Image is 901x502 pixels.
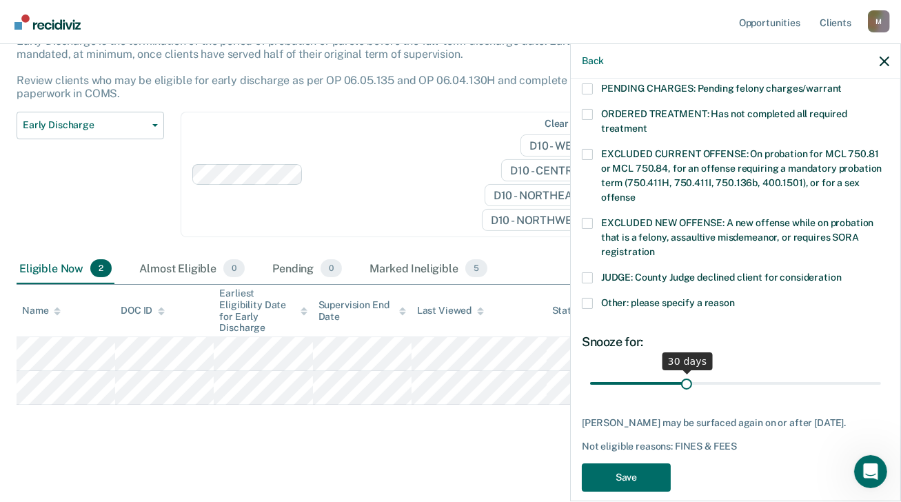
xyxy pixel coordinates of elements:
[582,417,889,429] div: [PERSON_NAME] may be surfaced again on or after [DATE].
[318,299,406,323] div: Supervision End Date
[417,305,484,317] div: Last Viewed
[582,441,889,452] div: Not eligible reasons: FINES & FEES
[482,209,606,231] span: D10 - NORTHWEST
[545,118,603,130] div: Clear agents
[22,305,61,317] div: Name
[270,254,345,284] div: Pending
[14,14,81,30] img: Recidiviz
[582,463,671,492] button: Save
[121,305,165,317] div: DOC ID
[17,254,114,284] div: Eligible Now
[223,259,245,277] span: 0
[582,55,604,67] button: Back
[601,297,735,308] span: Other: please specify a reason
[90,259,112,277] span: 2
[601,83,842,94] span: PENDING CHARGES: Pending felony charges/warrant
[552,305,582,317] div: Status
[520,134,606,157] span: D10 - WEST
[367,254,490,284] div: Marked Ineligible
[601,217,873,257] span: EXCLUDED NEW OFFENSE: A new offense while on probation that is a felony, assaultive misdemeanor, ...
[136,254,247,284] div: Almost Eligible
[868,10,890,32] div: M
[601,272,842,283] span: JUDGE: County Judge declined client for consideration
[854,455,887,488] iframe: Intercom live chat
[465,259,487,277] span: 5
[601,148,882,203] span: EXCLUDED CURRENT OFFENSE: On probation for MCL 750.81 or MCL 750.84, for an offense requiring a m...
[601,108,847,134] span: ORDERED TREATMENT: Has not completed all required treatment
[582,334,889,350] div: Snooze for:
[501,159,606,181] span: D10 - CENTRAL
[321,259,342,277] span: 0
[23,119,147,131] span: Early Discharge
[219,288,307,334] div: Earliest Eligibility Date for Early Discharge
[485,184,606,206] span: D10 - NORTHEAST
[662,352,713,370] div: 30 days
[868,10,890,32] button: Profile dropdown button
